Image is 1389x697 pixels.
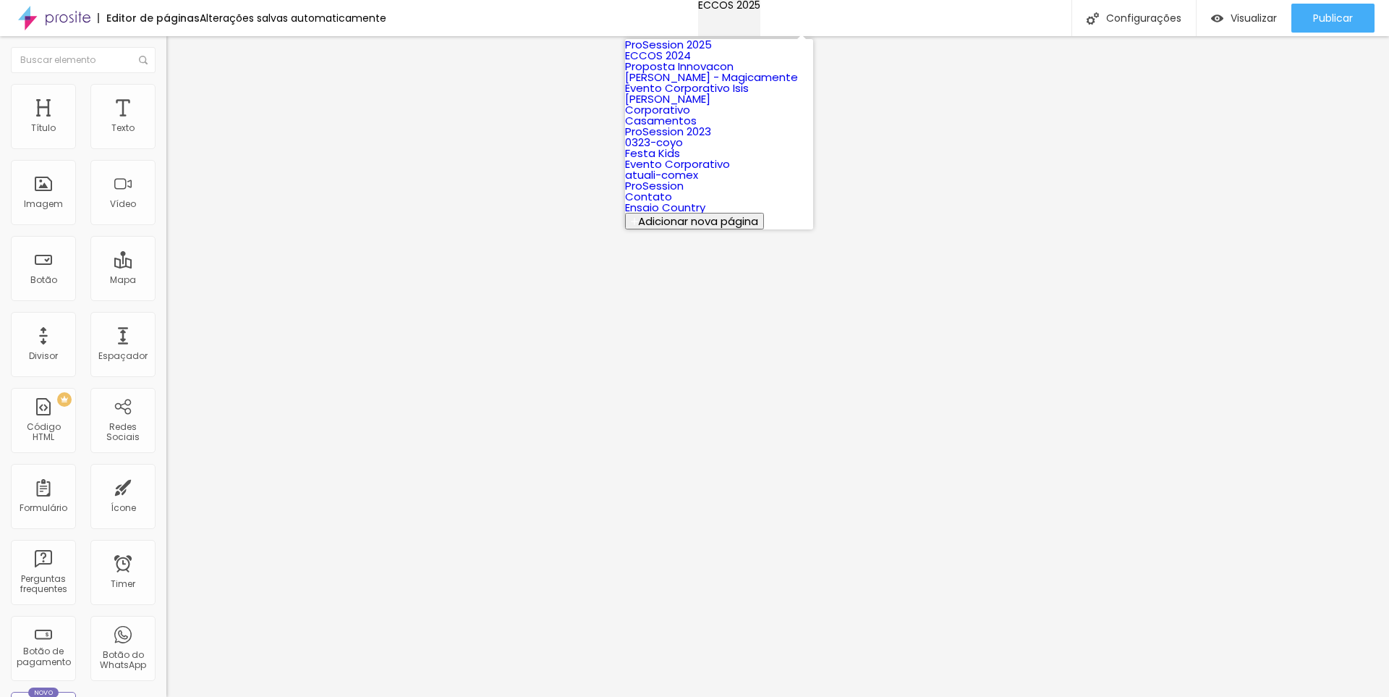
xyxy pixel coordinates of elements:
[111,503,136,513] div: Ícone
[625,113,697,128] a: Casamentos
[110,199,136,209] div: Vídeo
[1291,4,1375,33] button: Publicar
[166,36,1389,697] iframe: Editor
[31,123,56,133] div: Título
[1231,12,1277,24] span: Visualizar
[14,646,72,667] div: Botão de pagamento
[94,650,151,671] div: Botão do WhatsApp
[625,124,711,139] a: ProSession 2023
[20,503,67,513] div: Formulário
[1313,12,1353,24] span: Publicar
[625,48,691,63] a: ECCOS 2024
[98,351,148,361] div: Espaçador
[625,91,710,106] a: [PERSON_NAME]
[625,200,705,215] a: Ensaio Country
[625,102,690,117] a: Corporativo
[1087,12,1099,25] img: Icone
[14,574,72,595] div: Perguntas frequentes
[139,56,148,64] img: Icone
[625,189,672,204] a: Contato
[30,275,57,285] div: Botão
[200,13,386,23] div: Alterações salvas automaticamente
[625,37,712,52] a: ProSession 2025
[625,213,764,229] button: Adicionar nova página
[94,422,151,443] div: Redes Sociais
[625,145,680,161] a: Festa Kids
[98,13,200,23] div: Editor de páginas
[110,275,136,285] div: Mapa
[625,69,798,85] a: [PERSON_NAME] - Magicamente
[111,579,135,589] div: Timer
[1197,4,1291,33] button: Visualizar
[24,199,63,209] div: Imagem
[638,214,758,229] span: Adicionar nova página
[625,80,749,96] a: Evento Corporativo Isis
[14,422,72,443] div: Código HTML
[625,59,734,74] a: Proposta Innovacon
[625,156,730,172] a: Evento Corporativo
[11,47,156,73] input: Buscar elemento
[1211,12,1223,25] img: view-1.svg
[29,351,58,361] div: Divisor
[625,135,683,150] a: 0323-coyo
[625,167,698,182] a: atuali-comex
[625,178,684,193] a: ProSession
[111,123,135,133] div: Texto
